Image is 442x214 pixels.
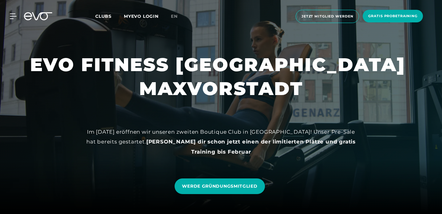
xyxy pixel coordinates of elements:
[95,13,124,19] a: Clubs
[182,183,257,189] span: WERDE GRÜNDUNGSMITGLIED
[171,13,185,20] a: en
[175,178,265,194] a: WERDE GRÜNDUNGSMITGLIED
[294,10,361,23] a: Jetzt Mitglied werden
[302,14,353,19] span: Jetzt Mitglied werden
[95,13,112,19] span: Clubs
[171,13,178,19] span: en
[30,53,412,101] h1: EVO FITNESS [GEOGRAPHIC_DATA] MAXVORSTADT
[368,13,417,19] span: Gratis Probetraining
[124,13,159,19] a: MYEVO LOGIN
[83,127,359,157] div: Im [DATE] eröffnen wir unseren zweiten Boutique Club in [GEOGRAPHIC_DATA]! Unser Pre-Sale hat ber...
[146,139,356,155] strong: [PERSON_NAME] dir schon jetzt einen der limitierten Plätze und gratis Training bis Februar
[361,10,425,23] a: Gratis Probetraining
